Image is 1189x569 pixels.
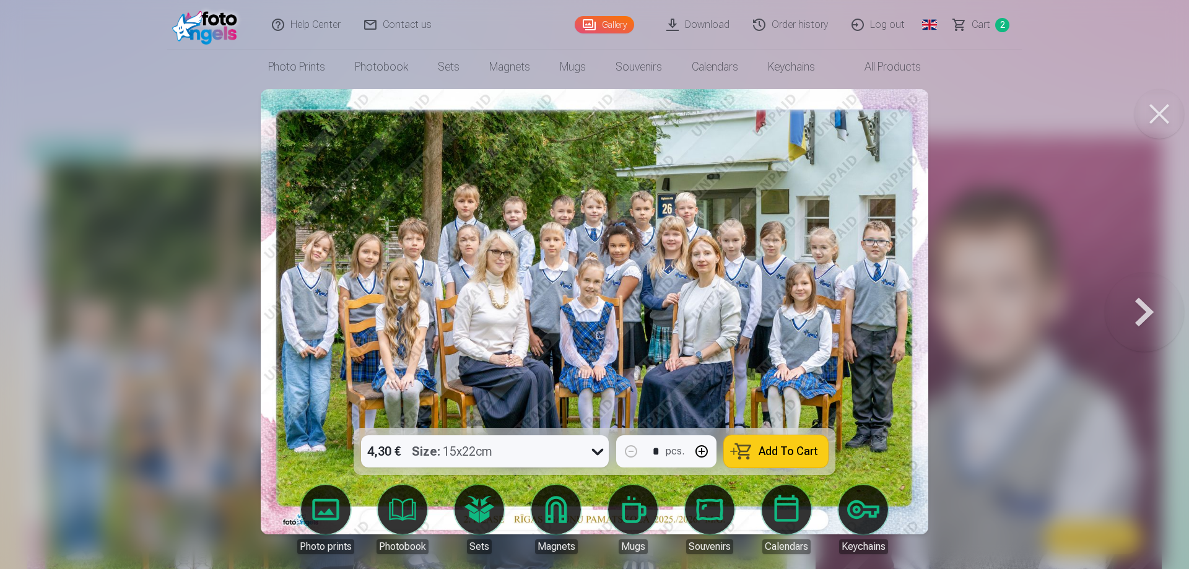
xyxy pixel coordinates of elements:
[368,485,437,554] a: Photobook
[666,444,684,459] div: pcs.
[995,18,1009,32] span: 2
[291,485,360,554] a: Photo prints
[759,446,818,457] span: Add To Cart
[535,539,578,554] div: Magnets
[412,443,440,460] strong: Size :
[839,539,888,554] div: Keychains
[172,5,243,45] img: /fa1
[675,485,744,554] a: Souvenirs
[686,539,733,554] div: Souvenirs
[253,50,340,84] a: Photo prints
[545,50,601,84] a: Mugs
[340,50,423,84] a: Photobook
[423,50,474,84] a: Sets
[474,50,545,84] a: Magnets
[412,435,492,467] div: 15x22cm
[752,485,821,554] a: Calendars
[972,17,990,32] span: Сart
[677,50,753,84] a: Calendars
[830,50,936,84] a: All products
[753,50,830,84] a: Keychains
[377,539,429,554] div: Photobook
[467,539,492,554] div: Sets
[762,539,811,554] div: Calendars
[829,485,898,554] a: Keychains
[575,16,634,33] a: Gallery
[598,485,668,554] a: Mugs
[445,485,514,554] a: Sets
[619,539,648,554] div: Mugs
[361,435,407,467] div: 4,30 €
[724,435,828,467] button: Add To Cart
[601,50,677,84] a: Souvenirs
[521,485,591,554] a: Magnets
[297,539,354,554] div: Photo prints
